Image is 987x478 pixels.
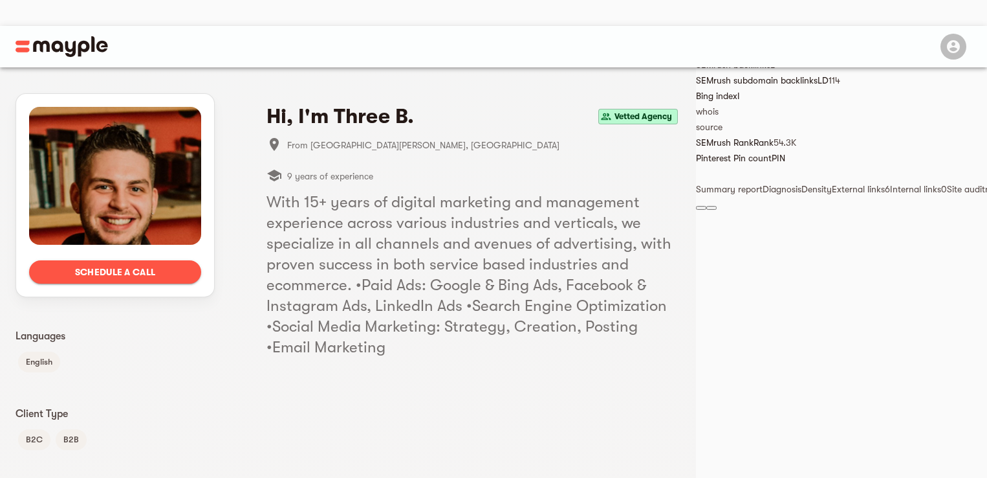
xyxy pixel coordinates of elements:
[696,75,818,85] span: SEMrush subdomain backlinks
[829,75,840,85] a: 114
[696,153,772,163] span: Pinterest Pin count
[696,184,763,194] span: Summary report
[18,432,50,448] span: B2C
[890,184,941,194] span: Internal links
[706,206,717,210] button: Configure panel
[29,260,201,284] button: Schedule a call
[754,137,774,148] span: Rank
[287,137,680,153] span: From [GEOGRAPHIC_DATA][PERSON_NAME], [GEOGRAPHIC_DATA]
[737,91,740,101] span: I
[818,75,829,85] span: LD
[763,184,801,194] span: Diagnosis
[772,153,785,163] span: PIN
[266,104,414,130] h4: Hi, I'm Three B.
[16,406,215,422] p: Client Type
[696,122,722,132] a: source
[609,109,677,124] span: Vetted Agency
[696,106,719,117] a: whois
[947,184,985,194] span: Site audit
[696,91,737,101] span: Bing index
[933,40,971,51] span: Menu
[266,192,680,358] h5: With 15+ years of digital marketing and management experience across various industries and verti...
[801,184,832,194] span: Density
[774,137,796,148] a: 54.3K
[18,354,60,370] span: English
[696,137,754,148] span: SEMrush Rank
[885,184,890,194] span: 6
[941,184,947,194] span: 0
[16,328,215,344] p: Languages
[696,206,706,210] button: Close panel
[832,184,885,194] span: External links
[287,168,373,184] span: 9 years of experience
[16,36,108,57] img: Main logo
[39,264,191,280] span: Schedule a call
[56,432,87,448] span: B2B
